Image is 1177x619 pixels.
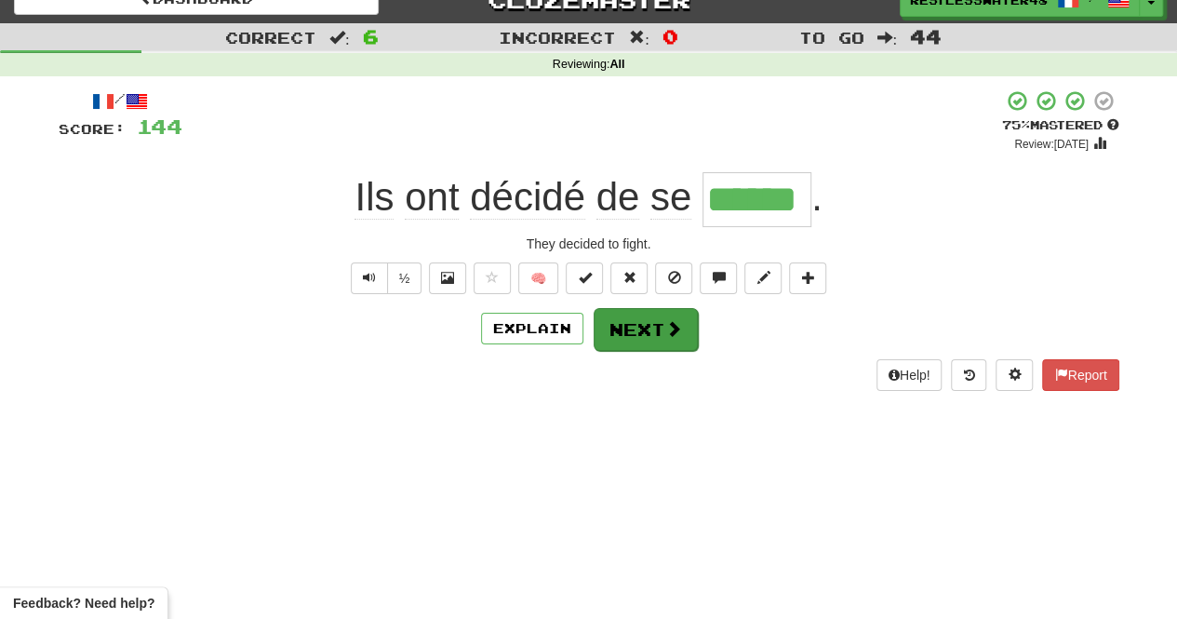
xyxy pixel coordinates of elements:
span: Open feedback widget [13,594,154,612]
button: Help! [876,359,943,391]
div: Text-to-speech controls [347,262,422,294]
span: de [596,175,640,220]
span: : [876,30,897,46]
span: 144 [137,114,182,138]
span: 0 [662,25,678,47]
span: 6 [363,25,379,47]
span: Ils [354,175,394,220]
button: Favorite sentence (alt+f) [474,262,511,294]
span: Incorrect [499,28,616,47]
button: Report [1042,359,1118,391]
span: To go [798,28,863,47]
span: 75 % [1002,117,1030,132]
div: / [59,89,182,113]
button: 🧠 [518,262,558,294]
button: Explain [481,313,583,344]
button: Ignore sentence (alt+i) [655,262,692,294]
span: se [650,175,691,220]
button: Show image (alt+x) [429,262,466,294]
span: : [329,30,350,46]
button: ½ [387,262,422,294]
span: 44 [910,25,942,47]
span: Score: [59,121,126,137]
span: ont [405,175,459,220]
span: Correct [225,28,316,47]
button: Add to collection (alt+a) [789,262,826,294]
span: : [629,30,649,46]
button: Next [594,308,698,351]
button: Edit sentence (alt+d) [744,262,782,294]
button: Play sentence audio (ctl+space) [351,262,388,294]
button: Reset to 0% Mastered (alt+r) [610,262,648,294]
small: Review: [DATE] [1014,138,1089,151]
div: Mastered [1002,117,1119,134]
button: Set this sentence to 100% Mastered (alt+m) [566,262,603,294]
button: Discuss sentence (alt+u) [700,262,737,294]
span: décidé [470,175,585,220]
div: They decided to fight. [59,235,1119,253]
button: Round history (alt+y) [951,359,986,391]
span: . [811,175,823,219]
strong: All [609,58,624,71]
